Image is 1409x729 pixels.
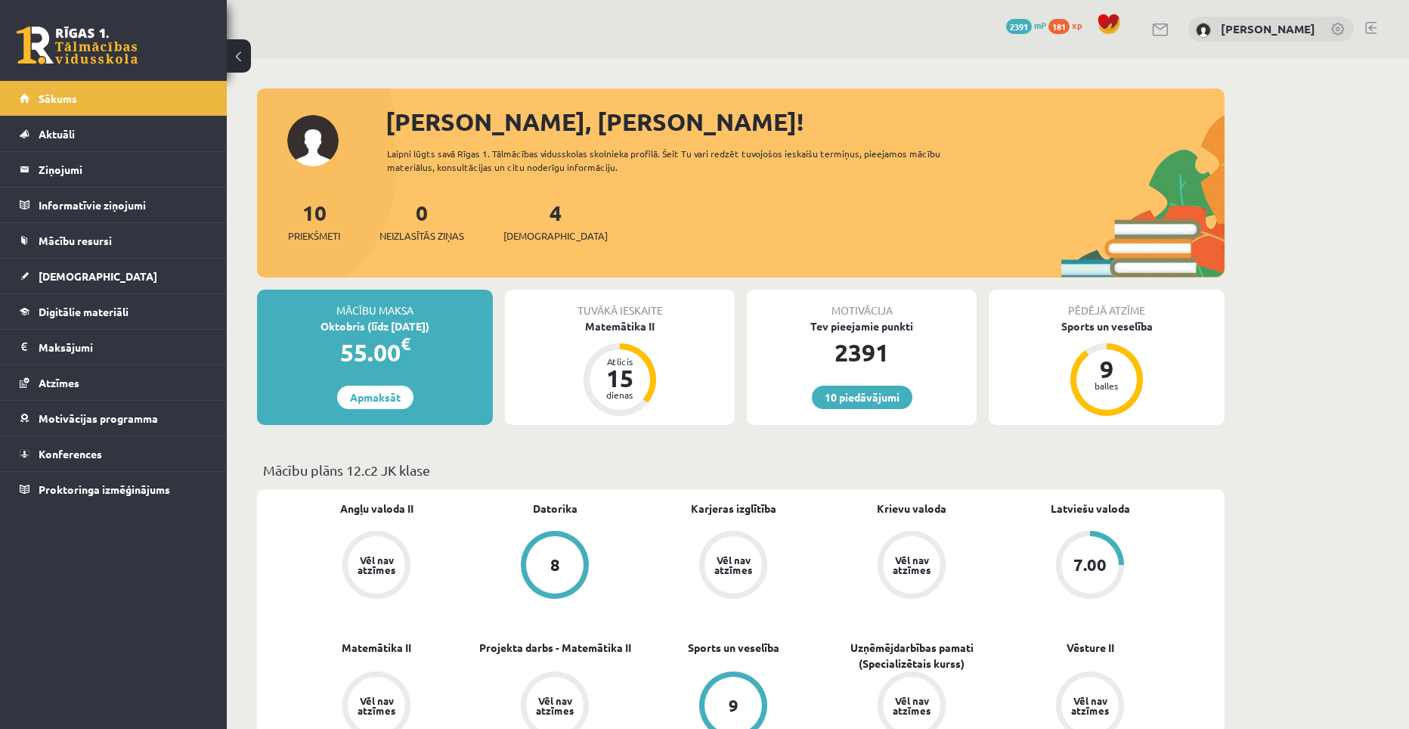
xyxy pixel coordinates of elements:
div: Vēl nav atzīmes [355,555,398,575]
a: Krievu valoda [877,501,946,517]
span: Motivācijas programma [39,411,158,425]
div: Matemātika II [505,318,735,334]
a: Uzņēmējdarbības pamati (Specializētais kurss) [822,640,1001,672]
a: Angļu valoda II [340,501,413,517]
a: Rīgas 1. Tālmācības vidusskola [17,26,138,64]
span: Aktuāli [39,127,75,141]
div: Tuvākā ieskaite [505,290,735,318]
a: Aktuāli [20,116,208,151]
div: 7.00 [1073,557,1107,573]
a: 0Neizlasītās ziņas [379,199,464,244]
a: Datorika [533,501,578,517]
span: Atzīmes [39,376,79,389]
span: Neizlasītās ziņas [379,228,464,244]
a: Motivācijas programma [20,401,208,436]
span: € [401,333,410,355]
a: 181 xp [1048,19,1089,31]
span: xp [1072,19,1082,31]
div: dienas [597,390,643,399]
div: 8 [550,557,560,573]
p: Mācību plāns 12.c2 JK klase [263,460,1219,480]
a: 2391 mP [1006,19,1046,31]
span: Sākums [39,92,77,105]
div: Oktobris (līdz [DATE]) [257,318,493,334]
a: Proktoringa izmēģinājums [20,472,208,507]
a: Sports un veselība [688,640,779,656]
div: Vēl nav atzīmes [712,555,754,575]
span: Priekšmeti [288,228,340,244]
div: Mācību maksa [257,290,493,318]
img: Rauls Sakne [1196,23,1211,38]
div: Tev pieejamie punkti [747,318,977,334]
div: Vēl nav atzīmes [355,696,398,715]
legend: Ziņojumi [39,152,208,187]
span: Mācību resursi [39,234,112,247]
a: 8 [466,531,644,602]
a: Atzīmes [20,365,208,400]
a: Latviešu valoda [1051,501,1130,517]
div: [PERSON_NAME], [PERSON_NAME]! [386,104,1225,140]
a: Sākums [20,81,208,116]
div: Pēdējā atzīme [989,290,1225,318]
span: Konferences [39,447,102,461]
span: Proktoringa izmēģinājums [39,482,170,496]
a: Projekta darbs - Matemātika II [479,640,631,656]
span: Digitālie materiāli [39,305,129,318]
span: 2391 [1006,19,1032,34]
a: Vēsture II [1067,640,1114,656]
a: Informatīvie ziņojumi [20,188,208,222]
span: 181 [1048,19,1070,34]
div: 15 [597,366,643,390]
div: Atlicis [597,357,643,366]
a: Sports un veselība 9 balles [989,318,1225,418]
div: Vēl nav atzīmes [890,555,933,575]
legend: Informatīvie ziņojumi [39,188,208,222]
div: Vēl nav atzīmes [1069,696,1111,715]
div: Laipni lūgts savā Rīgas 1. Tālmācības vidusskolas skolnieka profilā. Šeit Tu vari redzēt tuvojošo... [387,147,968,174]
legend: Maksājumi [39,330,208,364]
div: Vēl nav atzīmes [890,696,933,715]
a: Matemātika II [342,640,411,656]
div: 9 [729,697,739,714]
a: Vēl nav atzīmes [644,531,822,602]
a: Karjeras izglītība [691,501,776,517]
a: Vēl nav atzīmes [822,531,1001,602]
a: [PERSON_NAME] [1221,21,1315,36]
a: Vēl nav atzīmes [287,531,466,602]
span: [DEMOGRAPHIC_DATA] [503,228,608,244]
a: Digitālie materiāli [20,294,208,329]
span: mP [1034,19,1046,31]
div: 55.00 [257,334,493,371]
div: 2391 [747,334,977,371]
div: Motivācija [747,290,977,318]
a: Apmaksāt [337,386,413,409]
div: Sports un veselība [989,318,1225,334]
div: Vēl nav atzīmes [534,696,576,715]
a: Konferences [20,436,208,471]
a: Mācību resursi [20,223,208,258]
div: balles [1084,381,1129,390]
a: Matemātika II Atlicis 15 dienas [505,318,735,418]
div: 9 [1084,357,1129,381]
a: 4[DEMOGRAPHIC_DATA] [503,199,608,244]
a: 10 piedāvājumi [812,386,912,409]
a: [DEMOGRAPHIC_DATA] [20,259,208,293]
a: 10Priekšmeti [288,199,340,244]
span: [DEMOGRAPHIC_DATA] [39,269,157,283]
a: Maksājumi [20,330,208,364]
a: 7.00 [1001,531,1179,602]
a: Ziņojumi [20,152,208,187]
